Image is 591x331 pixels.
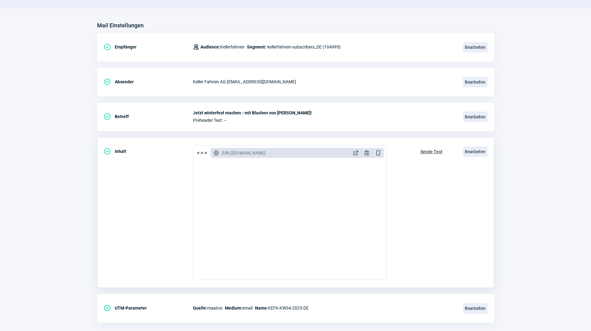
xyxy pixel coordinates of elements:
div: Absender [104,76,193,88]
span: Segment: [247,43,266,51]
div: Inhalt [104,145,193,158]
span: Jetzt winterfest machen - mit Blachen von [PERSON_NAME]! [193,110,455,115]
span: KEFA-KW34-2025-DE [255,304,309,312]
h3: Mail Einstellungen [97,21,144,30]
button: Sende Test [414,145,449,157]
span: Quelle: [193,306,207,310]
span: Preheader Text: – [193,118,455,123]
span: email [225,304,253,312]
span: Audience: [200,44,220,49]
div: Keller Fahnen AG - [EMAIL_ADDRESS][DOMAIN_NAME] [193,76,455,88]
div: UTM-Parameter [104,302,193,314]
span: Bearbeiten [463,112,488,122]
span: Bearbeiten [463,146,488,157]
span: Name: [255,306,268,310]
div: kellerfahnen-subscribers_DE (104995) [193,41,341,53]
span: Sende Test [420,147,442,157]
div: Empfänger [104,41,193,53]
span: [URL][DOMAIN_NAME] [222,150,266,156]
span: maatoo [193,304,222,312]
span: Kellerfahnen [200,43,244,51]
span: Bearbeiten [463,303,488,314]
span: Medium: [225,306,242,310]
div: Betreff [104,110,193,123]
span: Bearbeiten [463,77,488,87]
span: Bearbeiten [463,42,488,53]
